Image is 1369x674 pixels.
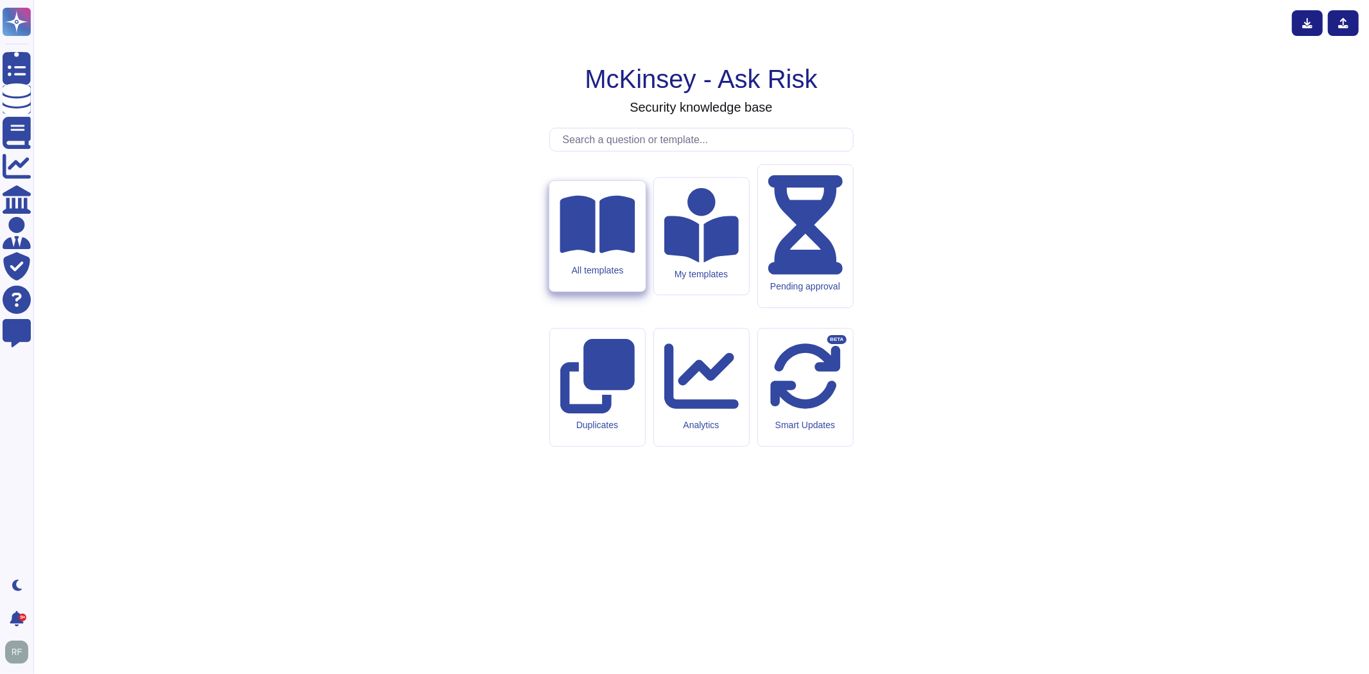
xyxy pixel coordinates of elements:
[19,614,26,621] div: 9+
[5,641,28,664] img: user
[630,99,772,115] h3: Security knowledge base
[585,64,817,94] h1: McKinsey - Ask Risk
[3,638,37,666] button: user
[560,420,635,431] div: Duplicates
[827,335,846,344] div: BETA
[768,281,843,292] div: Pending approval
[560,265,635,276] div: All templates
[768,420,843,431] div: Smart Updates
[664,269,739,280] div: My templates
[556,128,853,151] input: Search a question or template...
[664,420,739,431] div: Analytics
